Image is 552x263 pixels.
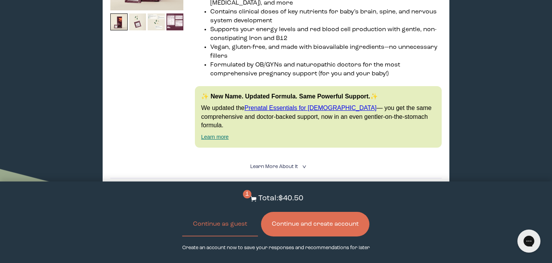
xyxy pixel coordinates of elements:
strong: ✨ New Name. Updated Formula. Same Powerful Support.✨ [201,93,378,100]
i: < [300,165,307,169]
p: Total: $40.50 [258,193,303,204]
span: Learn More About it [250,164,298,169]
li: Vegan, gluten-free, and made with bioavailable ingredients—no unnecessary fillers [210,43,441,61]
summary: Learn More About it < [250,163,302,170]
button: Continue as guest [182,212,258,236]
img: thumbnail image [110,13,128,31]
button: Continue and create account [261,212,369,236]
img: thumbnail image [129,13,146,31]
iframe: Gorgias live chat messenger [514,227,544,255]
span: 1 [243,190,251,198]
img: thumbnail image [148,13,165,31]
p: We updated the — you get the same comprehensive and doctor-backed support, now in an even gentler... [201,104,435,130]
li: Contains clinical doses of key nutrients for baby’s brain, spine, and nervous system development [210,8,441,25]
li: Supports your energy levels and red blood cell production with gentle, non-constipating Iron and B12 [210,25,441,43]
li: Formulated by OB/GYNs and naturopathic doctors for the most comprehensive pregnancy support (for ... [210,61,441,78]
p: Create an account now to save your responses and recommendations for later [182,244,370,251]
a: Prenatal Essentials for [DEMOGRAPHIC_DATA] [244,105,377,111]
a: Learn more [201,134,229,140]
img: thumbnail image [166,13,184,31]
